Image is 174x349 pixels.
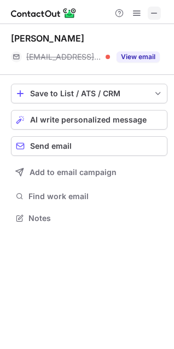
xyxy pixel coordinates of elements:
[11,7,77,20] img: ContactOut v5.3.10
[30,89,148,98] div: Save to List / ATS / CRM
[11,33,84,44] div: [PERSON_NAME]
[28,213,163,223] span: Notes
[11,211,167,226] button: Notes
[11,136,167,156] button: Send email
[30,115,147,124] span: AI write personalized message
[117,51,160,62] button: Reveal Button
[30,142,72,150] span: Send email
[11,189,167,204] button: Find work email
[30,168,117,177] span: Add to email campaign
[28,191,163,201] span: Find work email
[26,52,102,62] span: [EMAIL_ADDRESS][PERSON_NAME][DOMAIN_NAME]
[11,162,167,182] button: Add to email campaign
[11,84,167,103] button: save-profile-one-click
[11,110,167,130] button: AI write personalized message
